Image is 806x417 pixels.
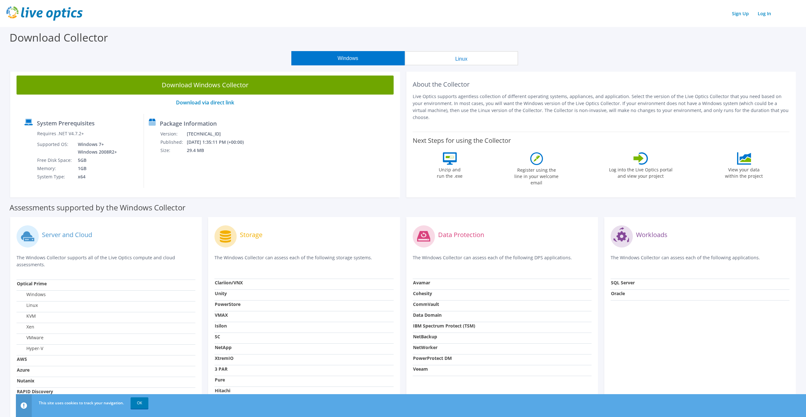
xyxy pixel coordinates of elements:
p: The Windows Collector can assess each of the following DPS applications. [413,254,592,267]
a: Download via direct link [176,99,234,106]
td: Supported OS: [37,140,73,156]
strong: Pure [215,377,225,383]
td: 5GB [73,156,118,164]
label: Requires .NET V4.7.2+ [37,130,84,137]
strong: Oracle [611,290,625,296]
strong: IBM Spectrum Protect (TSM) [413,323,475,329]
a: Download Windows Collector [17,76,394,95]
strong: 3 PAR [215,366,227,372]
label: Workloads [636,232,667,238]
p: The Windows Collector can assess each of the following storage systems. [214,254,393,267]
label: VMware [17,334,44,341]
span: This site uses cookies to track your navigation. [39,400,124,406]
label: Storage [240,232,262,238]
td: Memory: [37,164,73,173]
label: Unzip and run the .exe [435,165,464,179]
strong: Data Domain [413,312,442,318]
p: The Windows Collector supports all of the Live Optics compute and cloud assessments. [17,254,195,268]
button: Windows [291,51,405,65]
label: Download Collector [10,30,108,45]
label: KVM [17,313,36,319]
strong: XtremIO [215,355,234,361]
p: Live Optics supports agentless collection of different operating systems, appliances, and applica... [413,93,790,121]
label: System Prerequisites [37,120,95,126]
label: Linux [17,302,38,308]
strong: Hitachi [215,387,230,394]
p: The Windows Collector can assess each of the following applications. [611,254,789,267]
h2: About the Collector [413,81,790,88]
strong: Nutanix [17,378,34,384]
img: live_optics_svg.svg [6,6,83,21]
strong: Unity [215,290,227,296]
label: Package Information [160,120,217,127]
td: Published: [160,138,186,146]
label: View your data within the project [721,165,767,179]
td: Windows 7+ Windows 2008R2+ [73,140,118,156]
label: Hyper-V [17,345,43,352]
a: OK [131,397,148,409]
strong: Optical Prime [17,281,47,287]
td: 29.4 MB [186,146,252,155]
strong: NetBackup [413,334,437,340]
label: Data Protection [438,232,484,238]
strong: VMAX [215,312,228,318]
td: System Type: [37,173,73,181]
label: Assessments supported by the Windows Collector [10,204,186,211]
strong: Clariion/VNX [215,280,243,286]
strong: NetApp [215,344,232,350]
label: Next Steps for using the Collector [413,137,511,144]
strong: SC [215,334,220,340]
a: Log In [755,9,774,18]
label: Register using the line in your welcome email [513,165,560,186]
strong: RAPID Discovery [17,388,53,394]
strong: PowerStore [215,301,240,307]
strong: CommVault [413,301,439,307]
strong: SQL Server [611,280,635,286]
button: Linux [405,51,518,65]
label: Log into the Live Optics portal and view your project [609,165,673,179]
label: Windows [17,291,46,298]
strong: AWS [17,356,27,362]
td: x64 [73,173,118,181]
a: Sign Up [729,9,752,18]
td: [DATE] 1:35:11 PM (+00:00) [186,138,252,146]
strong: NetWorker [413,344,437,350]
label: Server and Cloud [42,232,92,238]
strong: Veeam [413,366,428,372]
td: Free Disk Space: [37,156,73,164]
td: 1GB [73,164,118,173]
strong: Azure [17,367,30,373]
td: [TECHNICAL_ID] [186,130,252,138]
strong: Avamar [413,280,430,286]
strong: PowerProtect DM [413,355,452,361]
td: Size: [160,146,186,155]
strong: Cohesity [413,290,432,296]
label: Xen [17,324,34,330]
strong: Isilon [215,323,227,329]
td: Version: [160,130,186,138]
